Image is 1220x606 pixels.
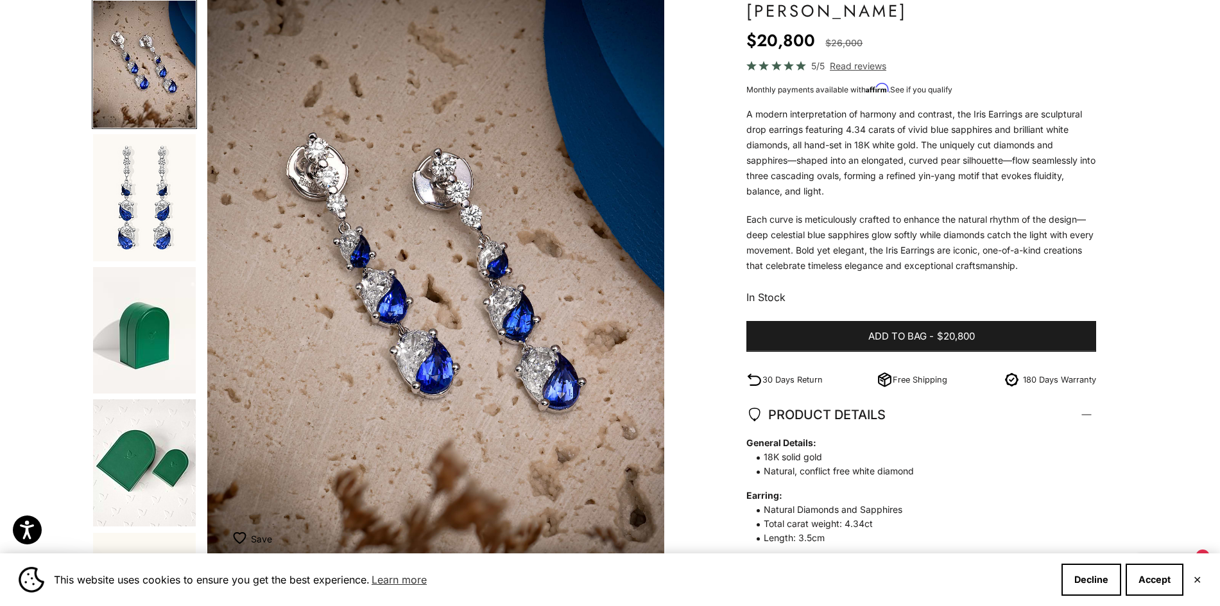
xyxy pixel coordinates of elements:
img: #YellowGold #WhiteGold #RoseGold [93,399,196,526]
summary: PRODUCT DETAILS [746,391,1096,438]
button: Go to item 2 [92,133,197,263]
span: Total carat weight: 4.34ct [746,517,1083,531]
button: Close [1193,576,1201,584]
img: #YellowGold #WhiteGold #RoseGold [93,1,196,128]
span: PRODUCT DETAILS [746,404,886,426]
strong: Earring: [746,489,1083,503]
span: Natural, conflict free white diamond [746,464,1083,478]
span: Monthly payments available with . [746,85,952,94]
button: Go to item 4 [92,398,197,528]
img: #YellowGold #WhiteGold #RoseGold [93,134,196,261]
img: #YellowGold #WhiteGold #RoseGold [93,267,196,394]
img: wishlist [233,532,251,544]
p: 30 Days Return [762,373,823,386]
span: $20,800 [937,329,975,345]
button: Accept [1126,564,1183,596]
a: 5/5 Read reviews [746,58,1096,73]
p: Each curve is meticulously crafted to enhance the natural rhythm of the design—deep celestial blu... [746,212,1096,273]
button: Add to bag-$20,800 [746,321,1096,352]
span: Add to bag [868,329,927,345]
sale-price: $20,800 [746,28,815,53]
p: 180 Days Warranty [1023,373,1096,386]
p: A modern interpretation of harmony and contrast, the Iris Earrings are sculptural drop earrings f... [746,107,1096,199]
span: Natural Diamonds and Sapphires [746,503,1083,517]
span: Length: 3.5cm [746,531,1083,545]
span: 5/5 [811,58,825,73]
p: In Stock [746,289,1096,306]
span: This website uses cookies to ensure you get the best experience. [54,570,1051,589]
span: Affirm [866,83,888,93]
img: Cookie banner [19,567,44,593]
span: Read reviews [830,58,886,73]
p: * At [GEOGRAPHIC_DATA], we exclusively use natural diamonds, resulting in slight variations in si... [746,436,1083,602]
span: 18K solid gold [746,450,1083,464]
a: See if you qualify - Learn more about Affirm Financing (opens in modal) [890,85,952,94]
button: Decline [1061,564,1121,596]
compare-at-price: $26,000 [825,35,863,51]
button: Add to Wishlist [233,526,272,551]
strong: General Details: [746,436,1083,450]
a: Learn more [370,570,429,589]
p: Free Shipping [893,373,947,386]
button: Go to item 3 [92,266,197,395]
